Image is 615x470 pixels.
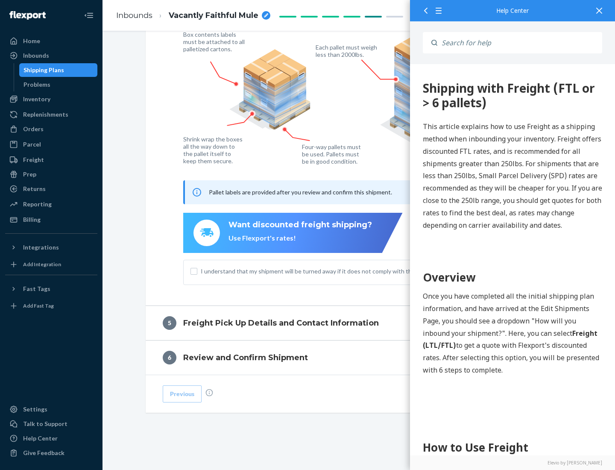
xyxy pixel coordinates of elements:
a: Add Fast Tag [5,299,97,313]
div: Returns [23,185,46,193]
a: Inventory [5,92,97,106]
div: Inventory [23,95,50,103]
h2: Step 1: Boxes and Labels [13,400,192,416]
button: Previous [163,385,202,402]
a: Home [5,34,97,48]
div: 6 [163,351,176,364]
div: Add Integration [23,261,61,268]
button: 6Review and Confirm Shipment [146,341,573,375]
h4: Review and Confirm Shipment [183,352,308,363]
div: Replenishments [23,110,68,119]
button: Integrations [5,241,97,254]
a: Add Integration [5,258,97,271]
button: Give Feedback [5,446,97,460]
a: Replenishments [5,108,97,121]
a: Problems [19,78,98,91]
a: Shipping Plans [19,63,98,77]
button: 5Freight Pick Up Details and Contact Information [146,306,573,340]
button: Fast Tags [5,282,97,296]
a: Elevio by [PERSON_NAME] [423,460,602,466]
div: 5 [163,316,176,330]
div: Use Flexport's rates! [228,233,372,243]
a: Settings [5,402,97,416]
div: Give Feedback [23,449,64,457]
span: Pallet labels are provided after you review and confirm this shipment. [209,188,392,196]
div: Parcel [23,140,41,149]
figcaption: Each pallet must weigh less than 2000lbs. [316,44,379,58]
button: Talk to Support [5,417,97,431]
h1: Overview [13,205,192,222]
figcaption: Four-way pallets must be used. Pallets must be in good condition. [302,143,361,165]
div: 360 Shipping with Freight (FTL or > 6 pallets) [13,17,192,46]
ol: breadcrumbs [109,3,277,28]
div: Want discounted freight shipping? [228,220,372,231]
div: Integrations [23,243,59,252]
div: Inbounds [23,51,49,60]
input: I understand that my shipment will be turned away if it does not comply with the above guidelines. [190,268,197,275]
a: Freight [5,153,97,167]
h1: How to Use Freight [13,375,192,392]
p: This article explains how to use Freight as a shipping method when inbounding your inventory. Fre... [13,56,192,167]
div: Prep [23,170,36,179]
div: Home [23,37,40,45]
span: Chat [20,6,38,14]
div: Fast Tags [23,285,50,293]
a: Parcel [5,138,97,151]
div: Problems [23,80,50,89]
span: I understand that my shipment will be turned away if it does not comply with the above guidelines. [201,267,528,276]
div: Settings [23,405,47,414]
div: Reporting [23,200,52,209]
a: Reporting [5,197,97,211]
a: Help Center [5,432,97,445]
div: Billing [23,215,41,224]
a: Inbounds [116,11,152,20]
p: Once you have completed all the initial shipping plan information, and have arrived at the Edit S... [13,226,192,312]
h4: Freight Pick Up Details and Contact Information [183,317,379,329]
div: Freight [23,156,44,164]
div: Orders [23,125,44,133]
div: Help Center [23,434,58,443]
figcaption: Shrink wrap the boxes all the way down to the pallet itself to keep them secure. [183,135,244,164]
input: Search [437,32,602,53]
a: Inbounds [5,49,97,62]
a: Returns [5,182,97,196]
img: Flexport logo [9,11,46,20]
figcaption: Box contents labels must be attached to all palletized cartons. [183,31,247,53]
div: Talk to Support [23,420,67,428]
a: Prep [5,167,97,181]
div: Help Center [423,8,602,14]
div: Add Fast Tag [23,302,54,309]
span: Vacantly Faithful Mule [169,10,258,21]
button: Close Navigation [80,7,97,24]
a: Billing [5,213,97,226]
div: Shipping Plans [23,66,64,74]
a: Orders [5,122,97,136]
